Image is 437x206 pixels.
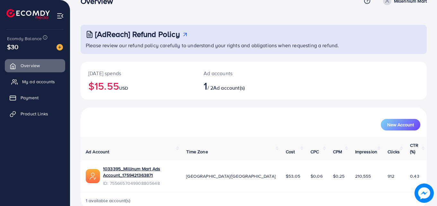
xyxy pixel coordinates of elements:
span: New Account [387,122,414,127]
a: Payment [5,91,65,104]
img: image [57,44,63,50]
span: $0.25 [333,173,345,179]
span: Impression [355,148,378,155]
img: menu [57,12,64,20]
span: 210,555 [355,173,371,179]
span: CTR (%) [410,142,418,155]
p: Ad accounts [204,69,275,77]
span: $53.05 [286,173,300,179]
span: [GEOGRAPHIC_DATA]/[GEOGRAPHIC_DATA] [186,173,275,179]
span: My ad accounts [22,78,55,85]
span: Clicks [388,148,400,155]
span: Product Links [21,111,48,117]
h2: / 2 [204,80,275,92]
span: Cost [286,148,295,155]
span: CPM [333,148,342,155]
a: Overview [5,59,65,72]
span: 1 [204,78,207,93]
span: $0.06 [310,173,323,179]
p: Please review our refund policy carefully to understand your rights and obligations when requesti... [86,41,423,49]
button: New Account [381,119,420,130]
span: $30 [7,42,18,51]
span: Ad Account [86,148,109,155]
a: Product Links [5,107,65,120]
span: Overview [21,62,40,69]
p: [DATE] spends [88,69,188,77]
h3: [AdReach] Refund Policy [95,30,180,39]
span: Payment [21,94,39,101]
span: USD [119,85,128,91]
span: Ecomdy Balance [7,35,42,42]
span: Ad account(s) [213,84,245,91]
span: 0.43 [410,173,419,179]
span: Time Zone [186,148,208,155]
a: My ad accounts [5,75,65,88]
a: 1033395_Millinum Mart Ads Account_1759421363871 [103,166,176,179]
span: ID: 7556657049908805648 [103,180,176,186]
img: ic-ads-acc.e4c84228.svg [86,169,100,183]
img: image [415,184,434,203]
span: 912 [388,173,394,179]
span: CPC [310,148,319,155]
img: logo [6,9,50,19]
h2: $15.55 [88,80,188,92]
span: 1 available account(s) [86,197,131,204]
